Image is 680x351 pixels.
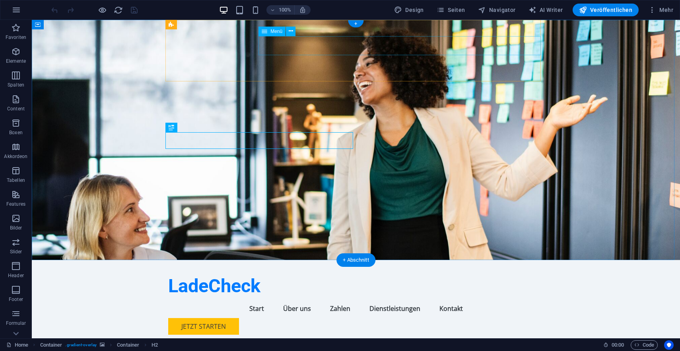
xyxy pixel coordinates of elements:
[475,4,519,16] button: Navigator
[9,129,23,136] p: Boxen
[348,20,363,27] div: +
[40,340,62,350] span: Klick zum Auswählen. Doppelklick zum Bearbeiten
[433,4,468,16] button: Seiten
[10,249,22,255] p: Slider
[97,5,107,15] button: Klicke hier, um den Vorschau-Modus zu verlassen
[617,342,618,348] span: :
[4,153,27,160] p: Akkordeon
[278,5,291,15] h6: 100%
[573,4,639,16] button: Veröffentlichen
[603,340,624,350] h6: Session-Zeit
[117,340,139,350] span: Klick zum Auswählen. Doppelklick zum Bearbeiten
[6,340,28,350] a: Klick, um Auswahl aufzuheben. Doppelklick öffnet Seitenverwaltung
[152,340,158,350] span: Klick zum Auswählen. Doppelklick zum Bearbeiten
[8,82,24,88] p: Spalten
[664,340,674,350] button: Usercentrics
[266,5,295,15] button: 100%
[478,6,516,14] span: Navigator
[40,340,158,350] nav: breadcrumb
[612,340,624,350] span: 00 00
[336,253,375,267] div: + Abschnitt
[391,4,427,16] button: Design
[648,6,673,14] span: Mehr
[65,340,97,350] span: . gradient-overlay
[6,320,26,326] p: Formular
[114,6,123,15] i: Seite neu laden
[579,6,632,14] span: Veröffentlichen
[100,343,105,347] i: Element verfügt über einen Hintergrund
[634,340,654,350] span: Code
[8,272,24,279] p: Header
[394,6,424,14] span: Design
[6,58,26,64] p: Elemente
[6,34,26,40] p: Favoriten
[9,296,23,303] p: Footer
[7,177,25,183] p: Tabellen
[299,6,306,13] i: Bei Größenänderung Zoomstufe automatisch an das gewählte Gerät anpassen.
[10,225,22,231] p: Bilder
[631,340,658,350] button: Code
[645,4,676,16] button: Mehr
[437,6,465,14] span: Seiten
[6,201,25,207] p: Features
[528,6,563,14] span: AI Writer
[7,106,25,112] p: Content
[525,4,566,16] button: AI Writer
[270,29,282,34] span: Menü
[113,5,123,15] button: reload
